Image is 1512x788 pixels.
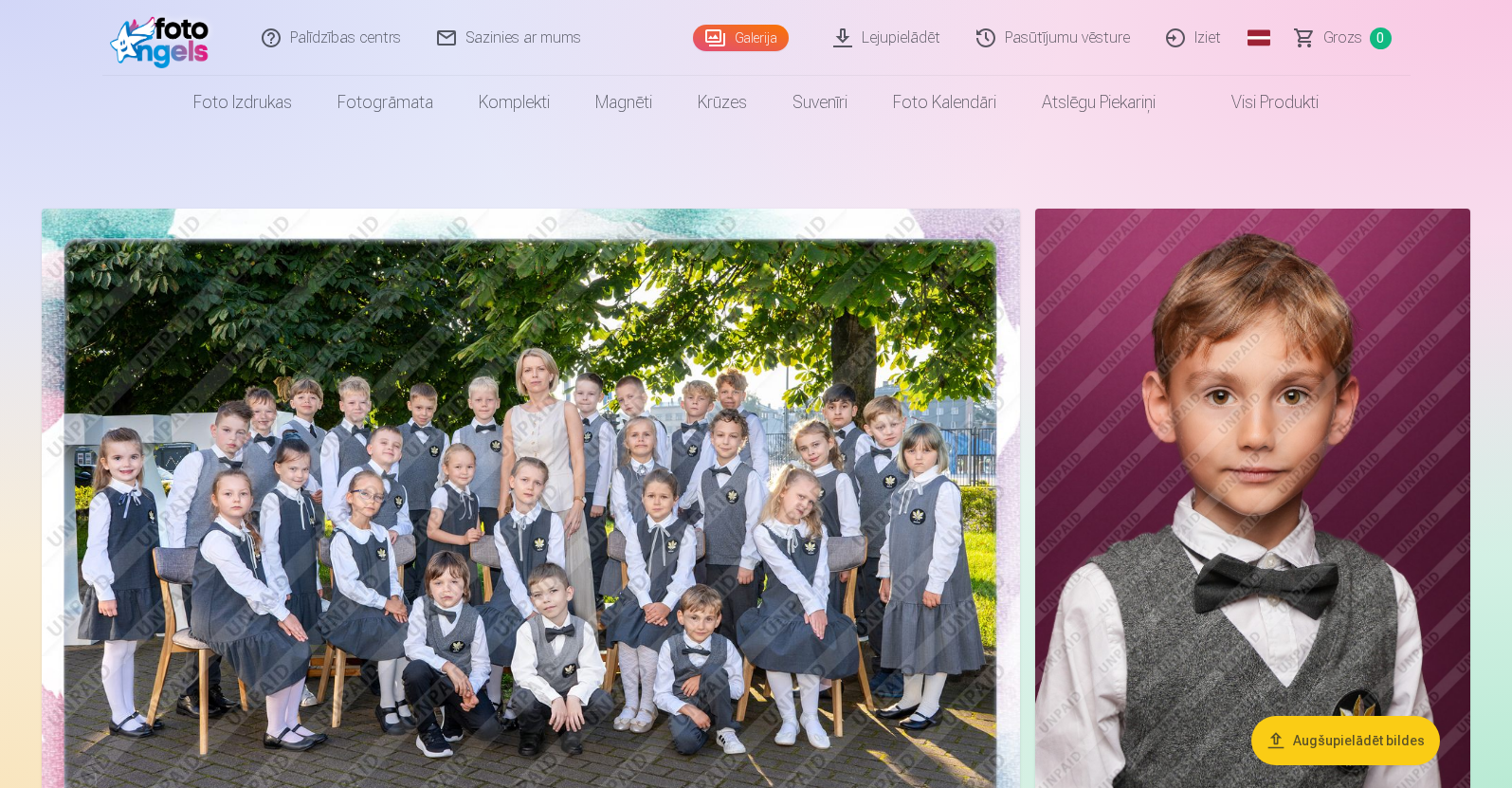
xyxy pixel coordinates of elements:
[693,25,789,51] a: Galerija
[573,76,675,129] a: Magnēti
[456,76,573,129] a: Komplekti
[1178,76,1341,129] a: Visi produkti
[171,76,315,129] a: Foto izdrukas
[870,76,1019,129] a: Foto kalendāri
[315,76,456,129] a: Fotogrāmata
[1323,27,1362,49] span: Grozs
[675,76,770,129] a: Krūzes
[1019,76,1178,129] a: Atslēgu piekariņi
[770,76,870,129] a: Suvenīri
[110,8,219,68] img: /fa1
[1251,716,1440,765] button: Augšupielādēt bildes
[1370,27,1392,49] span: 0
